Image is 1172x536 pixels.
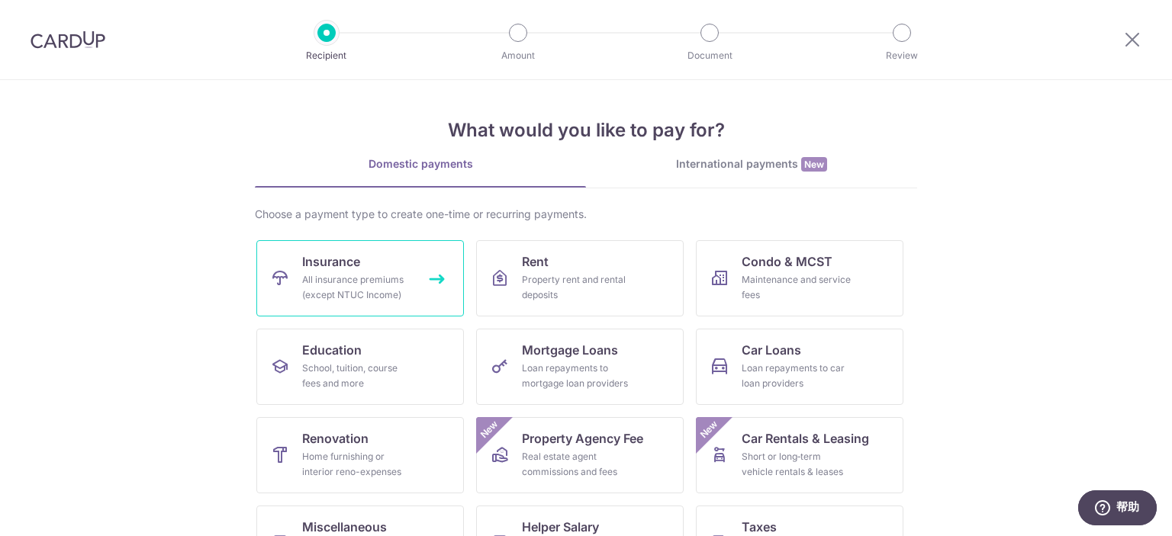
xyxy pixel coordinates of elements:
[522,272,632,303] div: Property rent and rental deposits
[522,361,632,391] div: Loan repayments to mortgage loan providers
[255,117,917,144] h4: What would you like to pay for?
[845,48,958,63] p: Review
[742,429,869,448] span: Car Rentals & Leasing
[31,30,105,49] img: CardUp
[256,417,464,493] a: RenovationHome furnishing or interior reno-expenses
[39,10,63,24] span: 帮助
[302,341,362,359] span: Education
[653,48,766,63] p: Document
[522,341,618,359] span: Mortgage Loans
[697,417,722,442] span: New
[477,417,502,442] span: New
[476,417,684,493] a: Property Agency FeeReal estate agent commissions and feesNew
[255,207,917,222] div: Choose a payment type to create one-time or recurring payments.
[801,157,827,172] span: New
[476,240,684,316] a: RentProperty rent and rental deposits
[742,449,852,480] div: Short or long‑term vehicle rentals & leases
[742,341,801,359] span: Car Loans
[462,48,575,63] p: Amount
[256,240,464,316] a: InsuranceAll insurance premiums (except NTUC Income)
[302,429,369,448] span: Renovation
[302,361,412,391] div: School, tuition, course fees and more
[270,48,383,63] p: Recipient
[522,429,643,448] span: Property Agency Fee
[256,329,464,405] a: EducationSchool, tuition, course fees and more
[742,252,832,271] span: Condo & MCST
[476,329,684,405] a: Mortgage LoansLoan repayments to mortgage loan providers
[522,449,632,480] div: Real estate agent commissions and fees
[696,417,903,493] a: Car Rentals & LeasingShort or long‑term vehicle rentals & leasesNew
[742,361,852,391] div: Loan repayments to car loan providers
[742,272,852,303] div: Maintenance and service fees
[696,329,903,405] a: Car LoansLoan repayments to car loan providers
[586,156,917,172] div: International payments
[522,518,599,536] span: Helper Salary
[1077,490,1157,528] iframe: 打开一个小组件，您可以在其中找到更多信息
[302,518,387,536] span: Miscellaneous
[302,272,412,303] div: All insurance premiums (except NTUC Income)
[302,252,360,271] span: Insurance
[696,240,903,316] a: Condo & MCSTMaintenance and service fees
[522,252,549,271] span: Rent
[742,518,777,536] span: Taxes
[255,156,586,172] div: Domestic payments
[302,449,412,480] div: Home furnishing or interior reno-expenses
